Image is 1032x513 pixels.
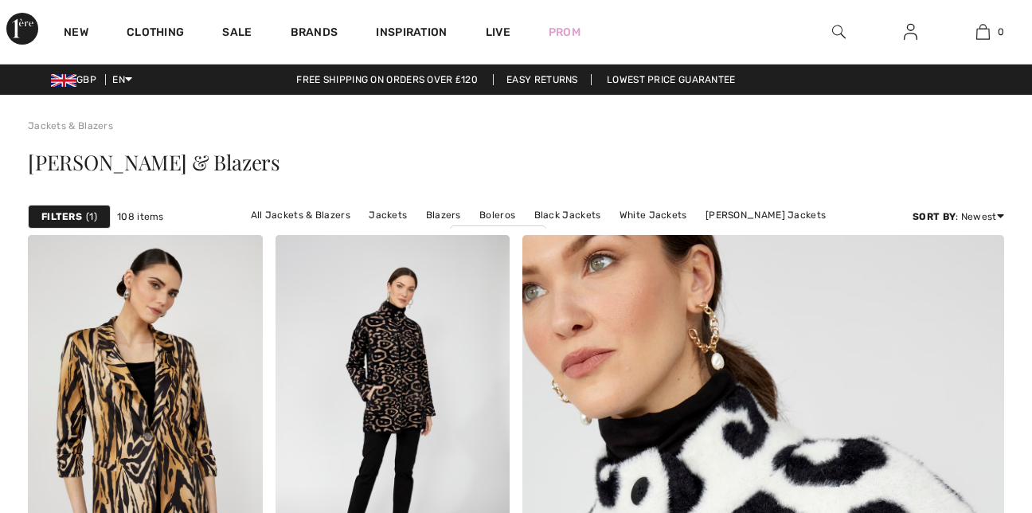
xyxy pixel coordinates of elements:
a: Brands [291,25,338,42]
a: Clothing [127,25,184,42]
a: White Jackets [612,205,695,225]
div: : Newest [913,210,1004,224]
img: UK Pound [51,74,76,87]
a: Sign In [891,22,930,42]
img: My Bag [976,22,990,41]
a: Boleros [471,205,523,225]
a: 0 [948,22,1018,41]
a: Jackets & Blazers [28,120,113,131]
a: Lowest Price Guarantee [594,74,749,85]
a: [PERSON_NAME] [450,225,547,248]
a: Prom [549,24,580,41]
span: [PERSON_NAME] & Blazers [28,148,280,176]
span: 108 items [117,210,164,224]
span: EN [112,74,132,85]
img: 1ère Avenue [6,13,38,45]
strong: Filters [41,210,82,224]
img: search the website [832,22,846,41]
a: [PERSON_NAME] Jackets [698,205,834,225]
a: Blue Jackets [549,226,627,247]
span: Inspiration [376,25,447,42]
strong: Sort By [913,211,956,222]
a: Live [486,24,510,41]
span: GBP [51,74,103,85]
a: Jackets [361,205,415,225]
a: New [64,25,88,42]
span: 1 [86,210,97,224]
span: 0 [998,25,1004,39]
a: Easy Returns [493,74,592,85]
a: All Jackets & Blazers [243,205,358,225]
a: Black Jackets [526,205,609,225]
a: Blazers [418,205,469,225]
a: Free shipping on orders over ₤120 [283,74,491,85]
img: My Info [904,22,917,41]
a: Sale [222,25,252,42]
